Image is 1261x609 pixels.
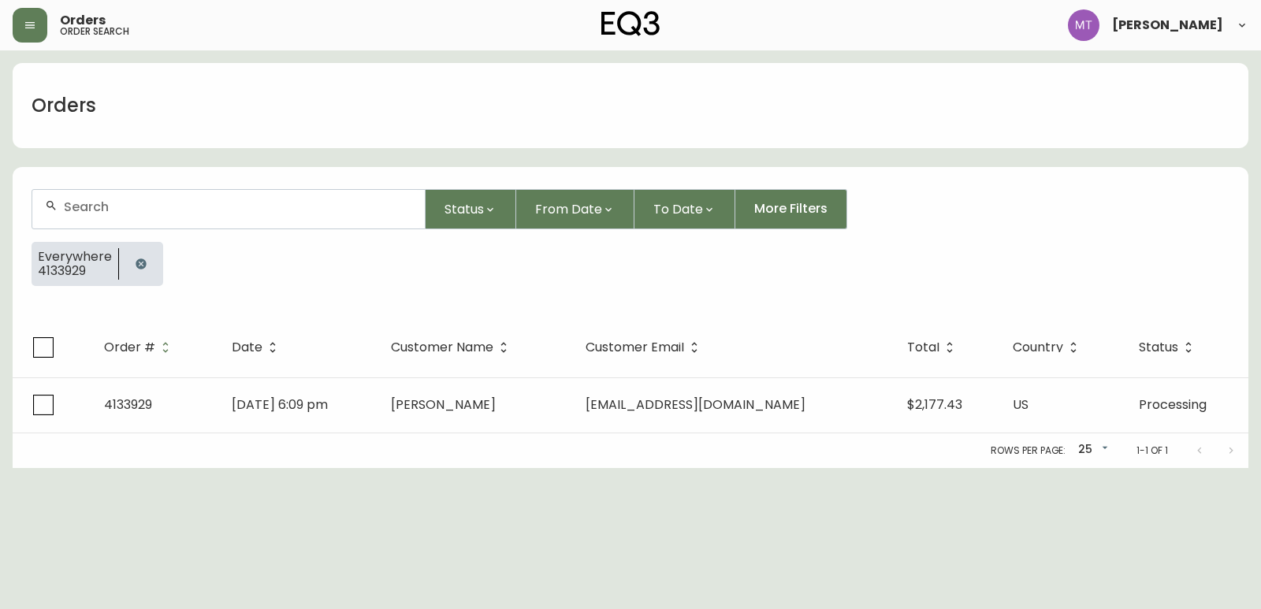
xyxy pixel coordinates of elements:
[586,340,705,355] span: Customer Email
[991,444,1066,458] p: Rows per page:
[64,199,412,214] input: Search
[391,395,496,414] span: [PERSON_NAME]
[1068,9,1099,41] img: 397d82b7ede99da91c28605cdd79fceb
[60,14,106,27] span: Orders
[32,92,96,119] h1: Orders
[232,343,262,352] span: Date
[1139,395,1207,414] span: Processing
[586,395,805,414] span: [EMAIL_ADDRESS][DOMAIN_NAME]
[1139,340,1199,355] span: Status
[601,11,660,36] img: logo
[426,189,516,229] button: Status
[1013,340,1084,355] span: Country
[735,189,847,229] button: More Filters
[634,189,735,229] button: To Date
[1072,437,1111,463] div: 25
[38,250,112,264] span: Everywhere
[907,343,939,352] span: Total
[60,27,129,36] h5: order search
[391,340,514,355] span: Customer Name
[445,199,484,219] span: Status
[754,200,828,217] span: More Filters
[104,343,155,352] span: Order #
[1013,395,1029,414] span: US
[1112,19,1223,32] span: [PERSON_NAME]
[516,189,634,229] button: From Date
[653,199,703,219] span: To Date
[104,395,152,414] span: 4133929
[38,264,112,278] span: 4133929
[1013,343,1063,352] span: Country
[907,395,962,414] span: $2,177.43
[391,343,493,352] span: Customer Name
[907,340,960,355] span: Total
[586,343,684,352] span: Customer Email
[104,340,176,355] span: Order #
[535,199,602,219] span: From Date
[232,340,283,355] span: Date
[1136,444,1168,458] p: 1-1 of 1
[1139,343,1178,352] span: Status
[232,395,328,414] span: [DATE] 6:09 pm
